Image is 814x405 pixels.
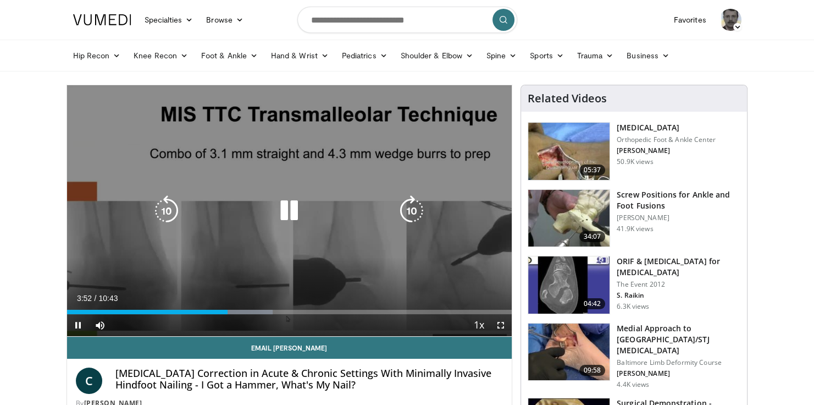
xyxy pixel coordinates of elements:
[617,302,649,311] p: 6.3K views
[617,256,740,278] h3: ORIF & [MEDICAL_DATA] for [MEDICAL_DATA]
[617,358,740,367] p: Baltimore Limb Deformity Course
[115,368,503,391] h4: [MEDICAL_DATA] Correction in Acute & Chronic Settings With Minimally Invasive Hindfoot Nailing - ...
[127,45,195,67] a: Knee Recon
[667,9,713,31] a: Favorites
[264,45,335,67] a: Hand & Wrist
[67,337,512,359] a: Email [PERSON_NAME]
[617,189,740,211] h3: Screw Positions for Ankle and Foot Fusions
[89,314,111,336] button: Mute
[394,45,480,67] a: Shoulder & Elbow
[67,310,512,314] div: Progress Bar
[528,256,610,314] img: E-HI8y-Omg85H4KX4xMDoxOmtxOwKG7D_4.150x105_q85_crop-smart_upscale.jpg
[528,189,740,248] a: 34:07 Screw Positions for Ankle and Foot Fusions [PERSON_NAME] 41.9K views
[528,190,610,247] img: 67572_0000_3.png.150x105_q85_crop-smart_upscale.jpg
[617,280,740,289] p: The Event 2012
[617,135,716,144] p: Orthopedic Foot & Ankle Center
[620,45,676,67] a: Business
[98,294,118,303] span: 10:43
[617,122,716,133] h3: [MEDICAL_DATA]
[480,45,523,67] a: Spine
[76,368,102,394] a: C
[579,165,606,176] span: 05:37
[468,314,490,336] button: Playback Rate
[138,9,200,31] a: Specialties
[528,123,610,180] img: 545635_3.png.150x105_q85_crop-smart_upscale.jpg
[571,45,621,67] a: Trauma
[617,291,740,300] p: S. Raikin
[579,231,606,242] span: 34:07
[95,294,97,303] span: /
[73,14,131,25] img: VuMedi Logo
[617,146,716,155] p: [PERSON_NAME]
[523,45,571,67] a: Sports
[195,45,264,67] a: Foot & Ankle
[528,122,740,180] a: 05:37 [MEDICAL_DATA] Orthopedic Foot & Ankle Center [PERSON_NAME] 50.9K views
[490,314,512,336] button: Fullscreen
[528,324,610,381] img: b3e585cd-3312-456d-b1b7-4eccbcdb01ed.150x105_q85_crop-smart_upscale.jpg
[528,323,740,389] a: 09:58 Medial Approach to [GEOGRAPHIC_DATA]/STJ [MEDICAL_DATA] Baltimore Limb Deformity Course [PE...
[617,157,653,166] p: 50.9K views
[67,314,89,336] button: Pause
[528,92,607,105] h4: Related Videos
[67,85,512,337] video-js: Video Player
[617,214,740,222] p: [PERSON_NAME]
[617,369,740,378] p: [PERSON_NAME]
[579,365,606,376] span: 09:58
[579,298,606,309] span: 04:42
[77,294,92,303] span: 3:52
[335,45,394,67] a: Pediatrics
[297,7,517,33] input: Search topics, interventions
[617,323,740,356] h3: Medial Approach to [GEOGRAPHIC_DATA]/STJ [MEDICAL_DATA]
[719,9,741,31] img: Avatar
[528,256,740,314] a: 04:42 ORIF & [MEDICAL_DATA] for [MEDICAL_DATA] The Event 2012 S. Raikin 6.3K views
[67,45,128,67] a: Hip Recon
[617,380,649,389] p: 4.4K views
[617,225,653,233] p: 41.9K views
[200,9,250,31] a: Browse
